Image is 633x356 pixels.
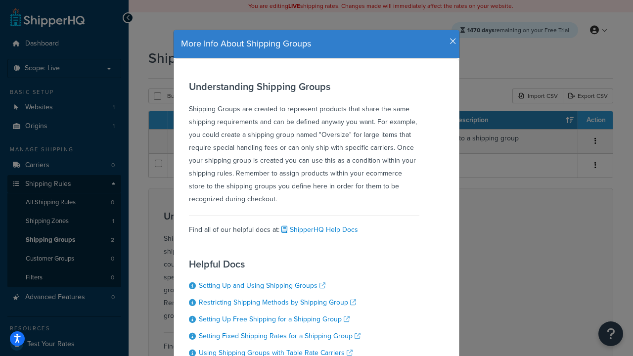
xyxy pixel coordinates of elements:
[279,224,358,235] a: ShipperHQ Help Docs
[199,280,325,291] a: Setting Up and Using Shipping Groups
[181,38,452,50] h4: More Info About Shipping Groups
[189,216,419,236] div: Find all of our helpful docs at:
[199,314,350,324] a: Setting Up Free Shipping for a Shipping Group
[199,297,356,308] a: Restricting Shipping Methods by Shipping Group
[189,81,419,206] div: Shipping Groups are created to represent products that share the same shipping requirements and c...
[189,259,414,269] h3: Helpful Docs
[199,331,361,341] a: Setting Fixed Shipping Rates for a Shipping Group
[189,81,419,92] h3: Understanding Shipping Groups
